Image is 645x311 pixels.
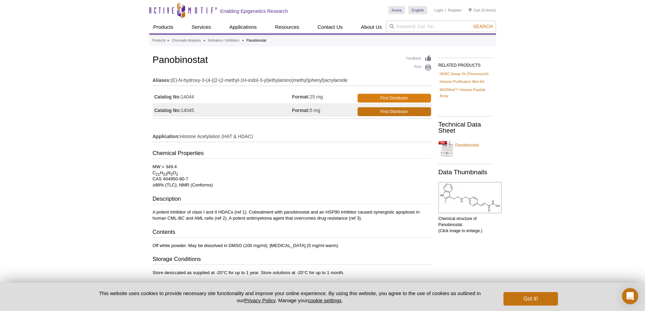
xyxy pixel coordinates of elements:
[469,6,496,14] li: (0 items)
[152,38,166,44] a: Products
[440,71,489,77] a: HDAC Assay Kit (Fluorescent)
[244,297,275,303] a: Privacy Policy
[271,21,303,34] a: Resources
[406,55,432,62] a: Feedback
[220,8,288,14] h2: Enabling Epigenetics Research
[163,172,167,176] sub: 23
[225,21,261,34] a: Applications
[388,6,405,14] a: Korea
[408,6,427,14] a: English
[438,121,493,134] h2: Technical Data Sheet
[153,133,180,139] strong: Application:
[153,103,292,117] td: 14045
[438,138,493,158] a: Panobinostat
[438,169,493,175] h2: Data Thumbnails
[292,94,310,100] strong: Format:
[156,172,160,176] sub: 21
[622,288,638,304] div: Open Intercom Messenger
[153,164,432,188] p: MW = 349.4 C H N O CAS 404950-80-7 ≥98% (TLC); NMR (Conforms)
[153,228,432,238] h3: Contents
[153,73,432,84] td: (E)-N-hydroxy-3-(4-((2-(2-methyl-1H-indol-3-yl)ethylamino)methyl)phenyl)acrylamide
[308,297,341,303] button: cookie settings
[153,270,432,276] p: Store desiccated as supplied at -20°C for up to 1 year. Store solutions at -20°C for up to 1 month.
[153,55,432,66] h1: Panobinostat
[473,24,493,29] span: Search
[314,21,347,34] a: Contact Us
[188,21,215,34] a: Services
[153,90,292,103] td: 14044
[292,90,356,103] td: 25 mg
[154,94,181,100] strong: Catalog No:
[153,255,432,265] h3: Storage Conditions
[358,94,431,103] a: Find Distributor
[203,39,206,42] li: »
[242,39,244,42] li: »
[153,129,432,140] td: Histone Acetylation (HAT & HDAC)
[438,58,493,70] h2: RELATED PRODUCTS
[246,39,266,42] li: Panobinostat
[440,79,484,85] a: Histone Purification Mini Kit
[438,216,493,234] p: Chemical structure of Panobinostat. (Click image to enlarge.)
[357,21,386,34] a: About Us
[440,87,491,99] a: MODified™ Histone Peptide Array
[153,243,432,249] p: Off white powder. May be dissolved in DMSO (100 mg/ml); [MEDICAL_DATA] (5 mg/ml warm).
[153,209,432,221] p: A potent inhibitor of class I and II HDACs (ref 1). Cotreatment with panobinostat and an HSP90 in...
[448,8,462,13] a: Register
[149,21,177,34] a: Products
[153,77,171,83] strong: Aliases:
[171,172,173,176] sub: 3
[503,292,558,306] button: Got it!
[471,23,495,29] button: Search
[292,103,356,117] td: 5 mg
[292,107,310,113] strong: Format:
[358,107,431,116] a: Find Distributor
[176,172,178,176] sub: 2
[208,38,239,44] a: Activators / Inhibitors
[386,21,496,32] input: Keyword, Cat. No.
[406,64,432,71] a: Print
[153,195,432,204] h3: Description
[434,8,443,13] a: Login
[469,8,480,13] a: Cart
[445,6,446,14] li: |
[469,8,472,12] img: Your Cart
[153,149,432,159] h3: Chemical Properties
[438,182,501,213] img: Chemical structure of Panobinostat.
[172,38,201,44] a: Chromatin Analysis
[154,107,181,113] strong: Catalog No:
[87,290,493,304] p: This website uses cookies to provide necessary site functionality and improve your online experie...
[167,39,169,42] li: »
